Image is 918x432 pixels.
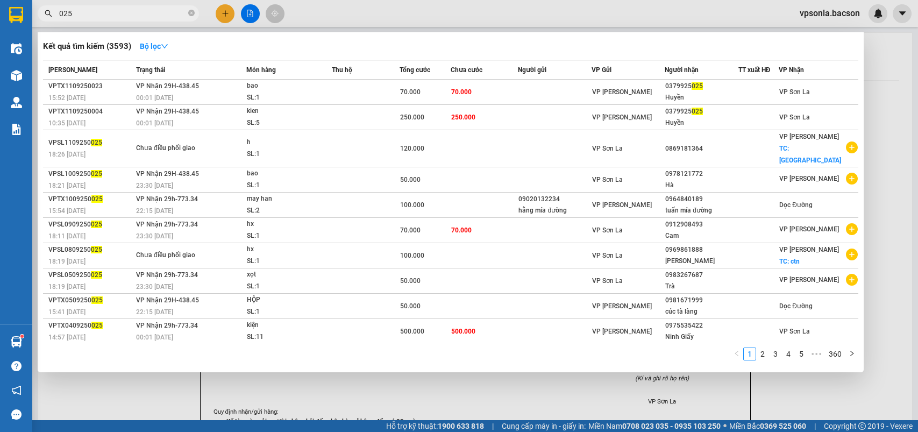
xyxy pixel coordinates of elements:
[247,306,328,318] div: SL: 1
[91,296,103,304] span: 025
[451,114,475,121] span: 250.000
[400,277,421,285] span: 50.000
[247,269,328,281] div: xọt
[136,182,173,189] span: 23:30 [DATE]
[665,205,737,216] div: tuấn mía đường
[665,270,737,281] div: 0983267687
[136,232,173,240] span: 23:30 [DATE]
[136,82,199,90] span: VP Nhận 29H-438.45
[136,143,217,154] div: Chưa điều phối giao
[136,322,198,329] span: VP Nhận 29h-773.34
[136,221,198,228] span: VP Nhận 29h-773.34
[48,66,97,74] span: [PERSON_NAME]
[518,205,590,216] div: hằng mía đường
[779,175,839,182] span: VP [PERSON_NAME]
[451,88,472,96] span: 70.000
[136,207,173,215] span: 22:15 [DATE]
[779,246,839,253] span: VP [PERSON_NAME]
[592,328,652,335] span: VP [PERSON_NAME]
[770,348,781,360] a: 3
[136,283,173,291] span: 23:30 [DATE]
[48,334,86,341] span: 14:57 [DATE]
[846,249,858,260] span: plus-circle
[779,114,810,121] span: VP Sơn La
[247,281,328,293] div: SL: 1
[45,10,52,17] span: search
[665,106,737,117] div: 0379925
[400,226,421,234] span: 70.000
[11,43,22,54] img: warehouse-icon
[247,331,328,343] div: SL: 11
[400,114,424,121] span: 250.000
[59,8,186,19] input: Tìm tên, số ĐT hoặc mã đơn
[665,117,737,129] div: Huyền
[91,271,102,279] span: 025
[48,295,133,306] div: VPTX0509250
[400,328,424,335] span: 500.000
[592,201,652,209] span: VP [PERSON_NAME]
[247,168,328,180] div: bao
[247,180,328,192] div: SL: 1
[592,252,623,259] span: VP Sơn La
[592,114,652,121] span: VP [PERSON_NAME]
[400,145,424,152] span: 120.000
[825,348,845,360] li: 360
[136,250,217,261] div: Chưa điều phối giao
[247,117,328,129] div: SL: 5
[48,283,86,291] span: 18:19 [DATE]
[11,409,22,420] span: message
[136,334,173,341] span: 00:01 [DATE]
[140,42,168,51] strong: Bộ lọc
[48,119,86,127] span: 10:35 [DATE]
[11,336,22,348] img: warehouse-icon
[136,195,198,203] span: VP Nhận 29h-773.34
[692,108,703,115] span: 025
[756,348,769,360] li: 2
[665,66,699,74] span: Người nhận
[738,66,771,74] span: TT xuất HĐ
[48,106,133,117] div: VPTX1109250004
[48,244,133,256] div: VPSL0809250
[779,145,841,164] span: TC: [GEOGRAPHIC_DATA]
[845,348,858,360] li: Next Page
[11,124,22,135] img: solution-icon
[592,88,652,96] span: VP [PERSON_NAME]
[665,295,737,306] div: 0981671999
[20,335,24,338] sup: 1
[400,66,430,74] span: Tổng cước
[592,302,652,310] span: VP [PERSON_NAME]
[246,66,276,74] span: Món hàng
[247,256,328,267] div: SL: 1
[808,348,825,360] span: •••
[782,348,795,360] li: 4
[451,226,472,234] span: 70.000
[592,145,623,152] span: VP Sơn La
[400,252,424,259] span: 100.000
[136,94,173,102] span: 00:01 [DATE]
[48,168,133,180] div: VPSL1009250
[188,10,195,16] span: close-circle
[779,225,839,233] span: VP [PERSON_NAME]
[779,258,800,265] span: TC: ctn
[734,350,740,357] span: left
[48,182,86,189] span: 18:21 [DATE]
[730,348,743,360] button: left
[518,66,546,74] span: Người gửi
[846,141,858,153] span: plus-circle
[451,328,475,335] span: 500.000
[48,207,86,215] span: 15:54 [DATE]
[332,66,352,74] span: Thu hộ
[665,81,737,92] div: 0379925
[136,119,173,127] span: 00:01 [DATE]
[11,361,22,371] span: question-circle
[161,43,168,50] span: down
[592,66,611,74] span: VP Gửi
[136,308,173,316] span: 22:15 [DATE]
[48,137,133,148] div: VPSL1109250
[11,385,22,395] span: notification
[779,66,804,74] span: VP Nhận
[48,81,133,92] div: VPTX1109250023
[11,70,22,81] img: warehouse-icon
[48,258,86,265] span: 18:19 [DATE]
[665,331,737,343] div: Ninh Giấy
